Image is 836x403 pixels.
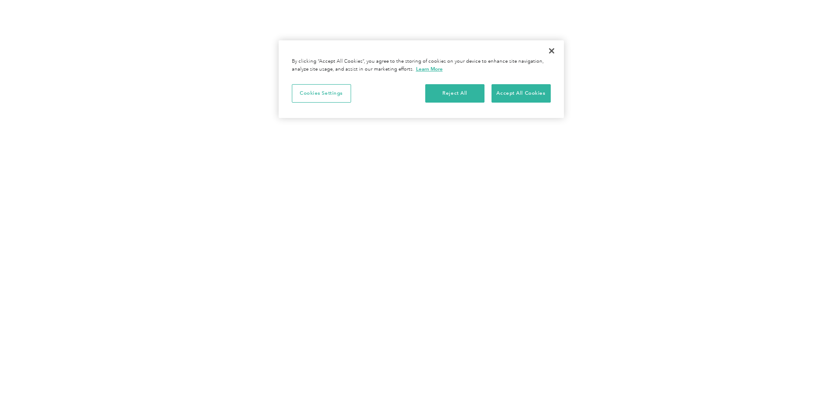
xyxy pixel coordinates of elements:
[542,41,561,61] button: Close
[279,40,564,118] div: Privacy
[425,84,484,103] button: Reject All
[492,84,551,103] button: Accept All Cookies
[292,58,551,73] div: By clicking “Accept All Cookies”, you agree to the storing of cookies on your device to enhance s...
[292,84,351,103] button: Cookies Settings
[279,40,564,118] div: Cookie banner
[416,66,443,72] a: More information about your privacy, opens in a new tab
